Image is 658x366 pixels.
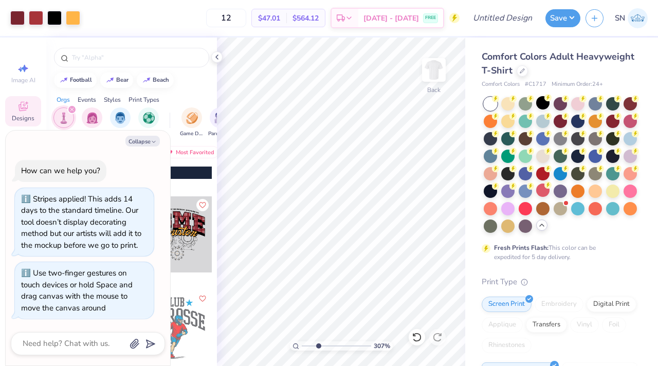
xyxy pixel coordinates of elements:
div: How can we help you? [21,166,100,176]
div: Applique [482,317,523,333]
button: filter button [180,107,204,138]
div: This color can be expedited for 5 day delivery. [494,243,620,262]
span: [DATE] - [DATE] [363,13,419,24]
div: beach [153,77,169,83]
span: $564.12 [293,13,319,24]
button: filter button [138,107,159,138]
div: Digital Print [587,297,636,312]
button: bear [100,72,133,88]
img: Parent's Weekend Image [214,112,226,124]
img: Club Image [58,112,69,124]
img: Game Day Image [186,112,198,124]
span: FREE [425,14,436,22]
div: Rhinestones [482,338,532,353]
input: Try "Alpha" [71,52,203,63]
input: Untitled Design [465,8,540,28]
div: Back [427,85,441,95]
div: Use two-finger gestures on touch devices or hold Space and drag canvas with the mouse to move the... [21,268,133,313]
span: Designs [12,114,34,122]
button: Collapse [125,136,160,147]
span: Parent's Weekend [208,130,232,138]
div: Styles [104,95,121,104]
img: Sorority Image [86,112,98,124]
a: SN [615,8,648,28]
img: Sylvie Nkole [628,8,648,28]
img: Fraternity Image [115,112,126,124]
div: filter for Club [53,107,74,138]
button: beach [137,72,174,88]
div: Transfers [526,317,567,333]
div: Most Favorited [161,146,219,158]
div: filter for Sorority [82,107,102,138]
div: filter for Parent's Weekend [208,107,232,138]
button: filter button [208,107,232,138]
span: SN [615,12,625,24]
div: Print Types [129,95,159,104]
button: filter button [82,107,102,138]
button: Save [545,9,580,27]
div: filter for Game Day [180,107,204,138]
img: Sports Image [143,112,155,124]
img: trend_line.gif [142,77,151,83]
span: Comfort Colors Adult Heavyweight T-Shirt [482,50,634,77]
button: Like [196,199,209,211]
div: Orgs [57,95,70,104]
div: Embroidery [535,297,583,312]
span: Image AI [11,76,35,84]
div: Screen Print [482,297,532,312]
div: Print Type [482,276,637,288]
input: – – [206,9,246,27]
div: filter for Sports [138,107,159,138]
button: filter button [53,107,74,138]
div: Vinyl [570,317,599,333]
span: Comfort Colors [482,80,520,89]
span: Game Day [180,130,204,138]
div: filter for Fraternity [109,107,132,138]
button: Like [196,292,209,305]
img: trend_line.gif [106,77,114,83]
strong: Fresh Prints Flash: [494,244,549,252]
button: filter button [109,107,132,138]
button: football [54,72,97,88]
div: Foil [602,317,626,333]
span: # C1717 [525,80,546,89]
span: $47.01 [258,13,280,24]
span: 307 % [374,341,390,351]
div: bear [116,77,129,83]
img: Back [424,60,444,80]
div: Stripes applied! This adds 14 days to the standard timeline. Our tool doesn’t display decorating ... [21,194,141,250]
div: Events [78,95,96,104]
span: Minimum Order: 24 + [552,80,603,89]
img: trend_line.gif [60,77,68,83]
div: football [70,77,92,83]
